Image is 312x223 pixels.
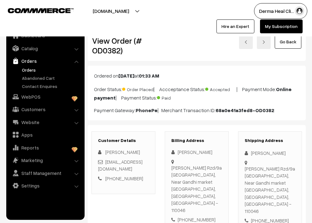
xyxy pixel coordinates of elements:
[8,142,82,153] a: Reports
[216,107,274,113] b: 68a0e41a3fed8-OD0382
[275,35,301,49] a: Go Back
[295,6,304,16] img: user
[139,73,159,79] b: 01:33 AM
[92,36,156,55] h2: View Order (# OD0382)
[171,164,222,214] div: [PERSON_NAME] Rzd/9a [GEOGRAPHIC_DATA], Near Gandhi market [GEOGRAPHIC_DATA], [GEOGRAPHIC_DATA], ...
[8,129,82,140] a: Apps
[98,138,149,143] h3: Customer Details
[94,72,299,79] p: Ordered on at
[8,43,82,54] a: Catalog
[94,106,299,114] p: Payment Gateway: | Merchant Transaction ID:
[105,149,140,155] span: [PERSON_NAME]
[216,19,254,33] a: Hire an Expert
[245,138,295,143] h3: Shipping Address
[8,104,82,115] a: Customers
[245,165,295,215] div: [PERSON_NAME] Rzd/9a [GEOGRAPHIC_DATA], Near Gandhi market [GEOGRAPHIC_DATA], [GEOGRAPHIC_DATA], ...
[8,167,82,179] a: Staff Management
[98,159,143,172] a: [EMAIL_ADDRESS][DOMAIN_NAME]
[171,138,222,143] h3: Billing Address
[8,55,82,67] a: Orders
[262,40,266,44] img: right-arrow.png
[20,83,82,90] a: Contact Enquires
[20,75,82,81] a: Abandoned Cart
[20,67,82,73] a: Orders
[254,3,307,19] button: Derma Heal Cli…
[136,107,158,113] b: PhonePe
[94,84,299,101] p: Order Status: | Accceptance Status: | Payment Mode: | Payment Status:
[8,180,82,191] a: Settings
[105,176,143,181] a: [PHONE_NUMBER]
[8,91,82,102] a: WebPOS
[205,84,237,93] span: Accepted
[157,93,188,101] span: Paid
[8,6,63,14] a: COMMMERCE
[171,149,222,156] div: [PERSON_NAME]
[260,19,303,33] a: My Subscription
[71,3,151,19] button: [DOMAIN_NAME]
[8,8,74,13] img: COMMMERCE
[8,117,82,128] a: Website
[118,73,134,79] b: [DATE]
[8,155,82,166] a: Marketing
[245,150,295,157] div: [PERSON_NAME]
[244,40,248,44] img: left-arrow.png
[122,84,153,93] span: Order Placed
